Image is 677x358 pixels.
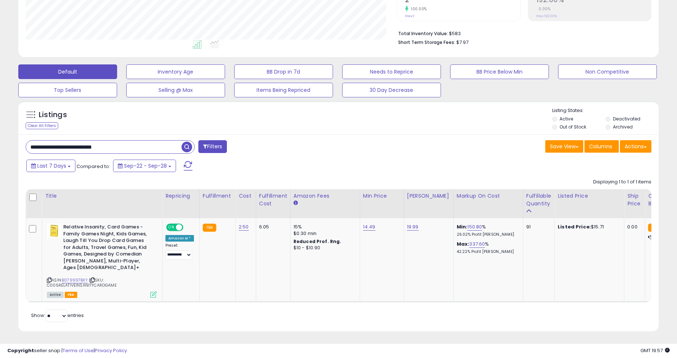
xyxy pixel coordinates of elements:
[526,192,551,208] div: Fulfillable Quantity
[457,249,517,254] p: 42.22% Profit [PERSON_NAME]
[363,223,375,231] a: 14.49
[47,224,157,297] div: ASIN:
[398,39,455,45] b: Short Term Storage Fees:
[613,116,640,122] label: Deactivated
[407,192,450,200] div: [PERSON_NAME]
[457,224,517,237] div: %
[457,192,520,200] div: Markup on Cost
[467,223,482,231] a: 150.80
[18,64,117,79] button: Default
[545,140,583,153] button: Save View
[165,243,194,260] div: Preset:
[593,179,651,186] div: Displaying 1 to 1 of 1 items
[450,64,549,79] button: BB Price Below Min
[640,347,670,354] span: 2025-10-6 19:57 GMT
[7,347,34,354] strong: Copyright
[259,224,285,230] div: 6.05
[342,83,441,97] button: 30 Day Decrease
[457,241,517,254] div: %
[47,277,117,288] span: | SKU: C005RELATIVEINSANITYCARDGAME
[39,110,67,120] h5: Listings
[457,232,517,237] p: 26.02% Profit [PERSON_NAME]
[469,240,485,248] a: 337.60
[457,240,470,247] b: Max:
[18,83,117,97] button: Top Sellers
[560,124,586,130] label: Out of Stock
[26,122,58,129] div: Clear All Filters
[558,224,618,230] div: $15.71
[62,277,88,283] a: B079997BXY
[239,192,253,200] div: Cost
[165,192,197,200] div: Repricing
[526,224,549,230] div: 91
[198,140,227,153] button: Filters
[95,347,127,354] a: Privacy Policy
[76,163,110,170] span: Compared to:
[124,162,167,169] span: Sep-22 - Sep-28
[558,223,591,230] b: Listed Price:
[167,224,176,231] span: ON
[63,347,94,354] a: Terms of Use
[26,160,75,172] button: Last 7 Days
[408,6,427,12] small: 100.00%
[47,292,64,298] span: All listings currently available for purchase on Amazon
[293,230,354,237] div: $0.30 min
[45,192,159,200] div: Title
[259,192,287,208] div: Fulfillment Cost
[620,140,651,153] button: Actions
[456,39,468,46] span: $7.97
[234,83,333,97] button: Items Being Repriced
[536,14,557,18] small: Prev: 192.00%
[65,292,77,298] span: FBA
[203,224,216,232] small: FBA
[398,29,646,37] li: $583
[342,64,441,79] button: Needs to Reprice
[165,235,194,242] div: Amazon AI *
[126,83,225,97] button: Selling @ Max
[648,224,662,232] small: FBA
[293,238,341,245] b: Reduced Prof. Rng.
[398,30,448,37] b: Total Inventory Value:
[239,223,249,231] a: 2.50
[407,223,419,231] a: 19.99
[7,347,127,354] div: seller snap | |
[203,192,232,200] div: Fulfillment
[560,116,573,122] label: Active
[589,143,612,150] span: Columns
[558,192,621,200] div: Listed Price
[47,224,61,238] img: 416rAd-5TwL._SL40_.jpg
[37,162,66,169] span: Last 7 Days
[126,64,225,79] button: Inventory Age
[234,64,333,79] button: BB Drop in 7d
[293,245,354,251] div: $10 - $10.90
[182,224,194,231] span: OFF
[293,200,298,206] small: Amazon Fees.
[584,140,619,153] button: Columns
[31,312,84,319] span: Show: entries
[293,224,354,230] div: 15%
[627,192,642,208] div: Ship Price
[363,192,401,200] div: Min Price
[453,189,523,218] th: The percentage added to the cost of goods (COGS) that forms the calculator for Min & Max prices.
[293,192,357,200] div: Amazon Fees
[457,223,468,230] b: Min:
[536,6,551,12] small: 0.00%
[613,124,633,130] label: Archived
[558,64,657,79] button: Non Competitive
[627,224,639,230] div: 0.00
[63,224,152,273] b: Relative Insanity, Card Games - Family Games Night, Kids Games, Laugh Till You Drop Card Games fo...
[552,107,659,114] p: Listing States:
[405,14,414,18] small: Prev: 1
[113,160,176,172] button: Sep-22 - Sep-28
